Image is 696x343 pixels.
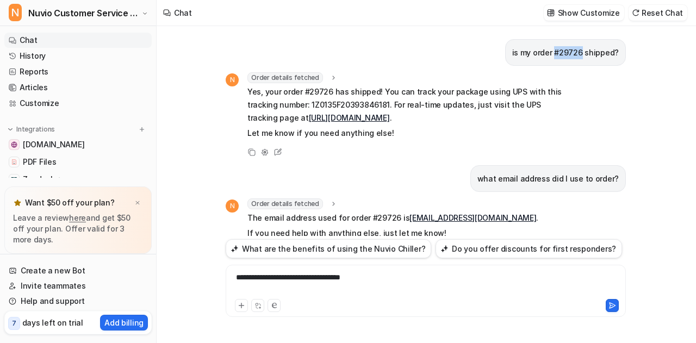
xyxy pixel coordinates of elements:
[23,139,84,150] span: [DOMAIN_NAME]
[11,159,17,165] img: PDF Files
[247,198,323,209] span: Order details fetched
[558,7,620,18] p: Show Customize
[547,9,555,17] img: customize
[4,278,152,294] a: Invite teammates
[477,172,619,185] p: what email address did I use to order?
[4,96,152,111] a: Customize
[247,211,538,224] p: The email address used for order #29726 is .
[4,33,152,48] a: Chat
[13,198,22,207] img: star
[247,127,565,140] p: Let me know if you need anything else!
[4,137,152,152] a: nuviorecovery.com[DOMAIN_NAME]
[247,72,323,83] span: Order details fetched
[134,199,141,207] img: x
[12,319,16,328] p: 7
[4,294,152,309] a: Help and support
[4,48,152,64] a: History
[69,213,86,222] a: here
[436,239,622,258] button: Do you offer discounts for first responders?
[4,154,152,170] a: PDF FilesPDF Files
[309,113,390,122] a: [URL][DOMAIN_NAME]
[11,176,17,183] img: Zendesk
[138,126,146,133] img: menu_add.svg
[4,124,58,135] button: Integrations
[4,263,152,278] a: Create a new Bot
[9,4,22,21] span: N
[4,80,152,95] a: Articles
[4,64,152,79] a: Reports
[23,174,55,185] p: Zendesk
[174,7,192,18] div: Chat
[104,317,144,328] p: Add billing
[632,9,639,17] img: reset
[226,239,431,258] button: What are the benefits of using the Nuvio Chiller?
[28,5,139,21] span: Nuvio Customer Service Expert Bot
[512,46,619,59] p: is my order #29726 shipped?
[544,5,624,21] button: Show Customize
[25,197,115,208] p: Want $50 off your plan?
[11,141,17,148] img: nuviorecovery.com
[23,157,56,167] span: PDF Files
[22,317,83,328] p: days left on trial
[100,315,148,330] button: Add billing
[629,5,687,21] button: Reset Chat
[247,85,565,124] p: Yes, your order #29726 has shipped! You can track your package using UPS with this tracking numbe...
[13,213,143,245] p: Leave a review and get $50 off your plan. Offer valid for 3 more days.
[247,227,538,240] p: If you need help with anything else, just let me know!
[16,125,55,134] p: Integrations
[7,126,14,133] img: expand menu
[226,199,239,213] span: N
[226,73,239,86] span: N
[409,213,536,222] a: [EMAIL_ADDRESS][DOMAIN_NAME]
